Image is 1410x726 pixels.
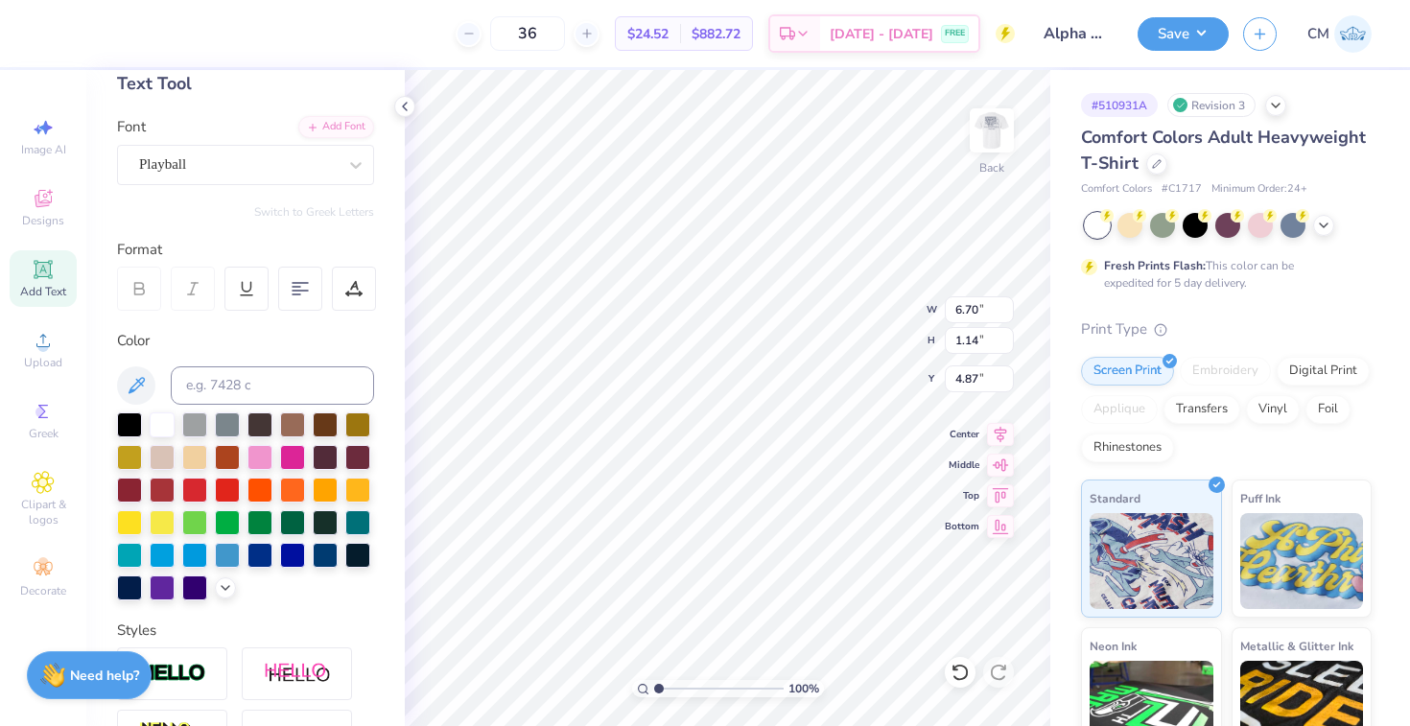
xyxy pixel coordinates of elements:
[1138,17,1229,51] button: Save
[1307,15,1372,53] a: CM
[21,142,66,157] span: Image AI
[1240,513,1364,609] img: Puff Ink
[254,204,374,220] button: Switch to Greek Letters
[22,213,64,228] span: Designs
[1180,357,1271,386] div: Embroidery
[1307,23,1329,45] span: CM
[830,24,933,44] span: [DATE] - [DATE]
[1334,15,1372,53] img: Chloe Murlin
[139,663,206,685] img: Stroke
[171,366,374,405] input: e.g. 7428 c
[29,426,59,441] span: Greek
[10,497,77,527] span: Clipart & logos
[692,24,740,44] span: $882.72
[1081,433,1174,462] div: Rhinestones
[1167,93,1256,117] div: Revision 3
[117,116,146,138] label: Font
[264,662,331,686] img: Shadow
[1240,636,1353,656] span: Metallic & Glitter Ink
[1081,357,1174,386] div: Screen Print
[1104,258,1206,273] strong: Fresh Prints Flash:
[24,355,62,370] span: Upload
[1246,395,1300,424] div: Vinyl
[1029,14,1123,53] input: Untitled Design
[1211,181,1307,198] span: Minimum Order: 24 +
[117,330,374,352] div: Color
[490,16,565,51] input: – –
[70,667,139,685] strong: Need help?
[1163,395,1240,424] div: Transfers
[945,458,979,472] span: Middle
[1090,513,1213,609] img: Standard
[298,116,374,138] div: Add Font
[1090,636,1137,656] span: Neon Ink
[1081,181,1152,198] span: Comfort Colors
[1081,395,1158,424] div: Applique
[117,239,376,261] div: Format
[1240,488,1281,508] span: Puff Ink
[627,24,669,44] span: $24.52
[945,428,979,441] span: Center
[1081,93,1158,117] div: # 510931A
[1277,357,1370,386] div: Digital Print
[1104,257,1340,292] div: This color can be expedited for 5 day delivery.
[1081,126,1366,175] span: Comfort Colors Adult Heavyweight T-Shirt
[1081,318,1372,340] div: Print Type
[973,111,1011,150] img: Back
[945,520,979,533] span: Bottom
[20,284,66,299] span: Add Text
[20,583,66,598] span: Decorate
[945,27,965,40] span: FREE
[1090,488,1140,508] span: Standard
[945,489,979,503] span: Top
[979,159,1004,176] div: Back
[1305,395,1351,424] div: Foil
[117,620,374,642] div: Styles
[1162,181,1202,198] span: # C1717
[117,71,374,97] div: Text Tool
[788,680,819,697] span: 100 %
